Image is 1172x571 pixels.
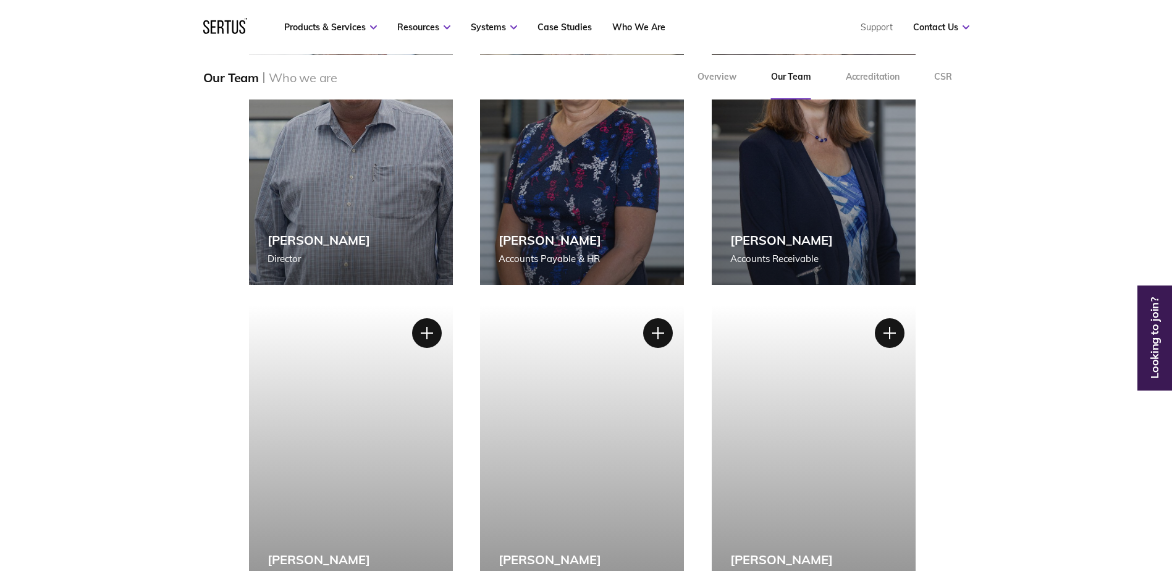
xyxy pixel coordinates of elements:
[680,55,754,99] a: Overview
[397,22,450,33] a: Resources
[828,55,917,99] a: Accreditation
[499,552,601,567] div: [PERSON_NAME]
[1140,333,1169,343] a: Looking to join?
[730,232,833,248] div: [PERSON_NAME]
[499,252,601,266] div: Accounts Payable & HR
[861,22,893,33] a: Support
[268,552,397,567] div: [PERSON_NAME]
[538,22,592,33] a: Case Studies
[917,55,969,99] a: CSR
[284,22,377,33] a: Products & Services
[203,70,259,85] div: Our Team
[471,22,517,33] a: Systems
[612,22,665,33] a: Who We Are
[269,70,337,85] div: Who we are
[730,552,833,567] div: [PERSON_NAME]
[268,252,370,266] div: Director
[730,252,833,266] div: Accounts Receivable
[913,22,969,33] a: Contact Us
[268,232,370,248] div: [PERSON_NAME]
[499,232,601,248] div: [PERSON_NAME]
